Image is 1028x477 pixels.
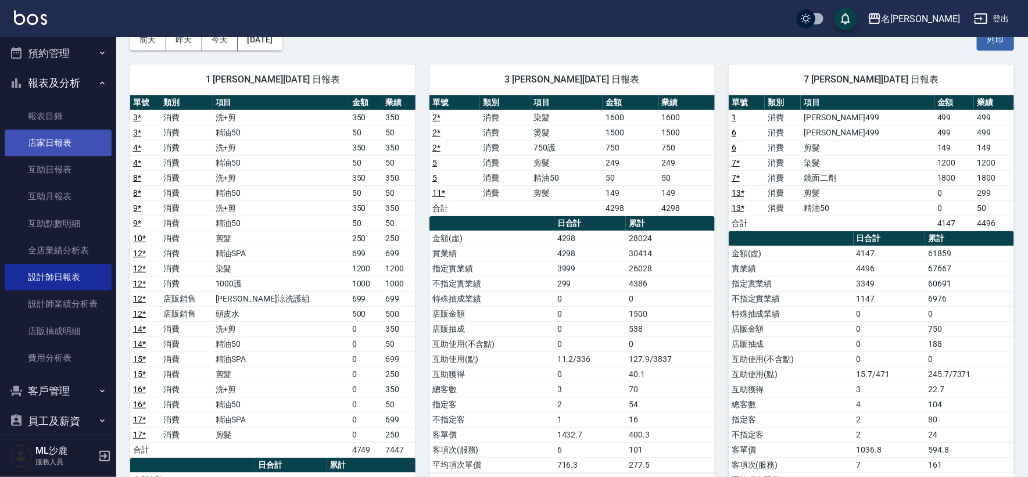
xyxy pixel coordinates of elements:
td: 0 [554,336,626,352]
td: 2 [854,412,926,427]
td: 消費 [480,125,531,140]
td: 6976 [925,291,1014,306]
td: 4496 [854,261,926,276]
td: 消費 [160,140,213,155]
td: 洗+剪 [213,140,349,155]
td: 不指定客 [729,427,854,442]
img: Logo [14,10,47,25]
td: 消費 [480,140,531,155]
td: 消費 [160,155,213,170]
td: 299 [974,185,1014,200]
td: 67667 [925,261,1014,276]
td: 350 [349,110,382,125]
td: 不指定客 [429,412,554,427]
td: 249 [603,155,658,170]
td: 4298 [659,200,715,216]
td: 0 [626,291,715,306]
td: 127.9/3837 [626,352,715,367]
td: 消費 [765,155,801,170]
td: 1000 [349,276,382,291]
td: 4298 [554,246,626,261]
td: 消費 [160,412,213,427]
th: 業績 [382,95,416,110]
td: 60691 [925,276,1014,291]
td: 店販抽成 [429,321,554,336]
td: 1200 [382,261,416,276]
td: 350 [349,140,382,155]
th: 類別 [765,95,801,110]
th: 項目 [801,95,934,110]
a: 互助月報表 [5,183,112,210]
table: a dense table [429,95,715,216]
td: 22.7 [925,382,1014,397]
a: 設計師業績分析表 [5,290,112,317]
td: 消費 [765,125,801,140]
td: 699 [382,412,416,427]
a: 5 [432,173,437,182]
td: 剪髮 [213,427,349,442]
td: 4298 [603,200,658,216]
th: 類別 [160,95,213,110]
td: 750 [603,140,658,155]
td: 0 [934,200,975,216]
a: 設計師日報表 [5,264,112,290]
td: 0 [349,412,382,427]
th: 業績 [974,95,1014,110]
td: 250 [349,231,382,246]
button: [DATE] [238,29,282,51]
td: 消費 [765,110,801,125]
td: 剪髮 [213,367,349,382]
td: 0 [854,352,926,367]
a: 互助日報表 [5,156,112,183]
td: 指定客 [729,412,854,427]
th: 金額 [934,95,975,110]
td: 消費 [160,367,213,382]
td: 剪髮 [213,231,349,246]
table: a dense table [729,95,1014,231]
td: 1000 [382,276,416,291]
td: 鏡面二劑 [801,170,934,185]
td: 499 [934,125,975,140]
button: save [834,7,857,30]
td: 指定實業績 [729,276,854,291]
td: 消費 [160,246,213,261]
td: 7 [854,457,926,472]
th: 日合計 [554,216,626,231]
table: a dense table [130,95,416,458]
td: 客項次(服務) [729,457,854,472]
td: 消費 [160,170,213,185]
a: 6 [732,143,736,152]
td: 4147 [854,246,926,261]
td: 指定實業績 [429,261,554,276]
td: 精油50 [213,155,349,170]
td: 特殊抽成業績 [729,306,854,321]
td: 店販銷售 [160,306,213,321]
td: 3 [554,382,626,397]
td: 149 [659,185,715,200]
td: 消費 [160,382,213,397]
td: 精油50 [531,170,603,185]
td: 合計 [729,216,765,231]
td: 消費 [765,170,801,185]
td: 消費 [765,200,801,216]
td: 0 [925,352,1014,367]
td: 精油50 [801,200,934,216]
td: 4 [854,397,926,412]
td: 客單價 [429,427,554,442]
td: 50 [603,170,658,185]
td: 合計 [429,200,480,216]
th: 金額 [349,95,382,110]
td: 1800 [974,170,1014,185]
td: 不指定實業績 [429,276,554,291]
td: 0 [349,352,382,367]
td: 互助獲得 [729,382,854,397]
td: 350 [349,200,382,216]
td: 6 [554,442,626,457]
td: 149 [934,140,975,155]
td: 0 [854,321,926,336]
td: 101 [626,442,715,457]
td: 0 [554,367,626,382]
td: 消費 [160,352,213,367]
td: 洗+剪 [213,170,349,185]
td: 1200 [934,155,975,170]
